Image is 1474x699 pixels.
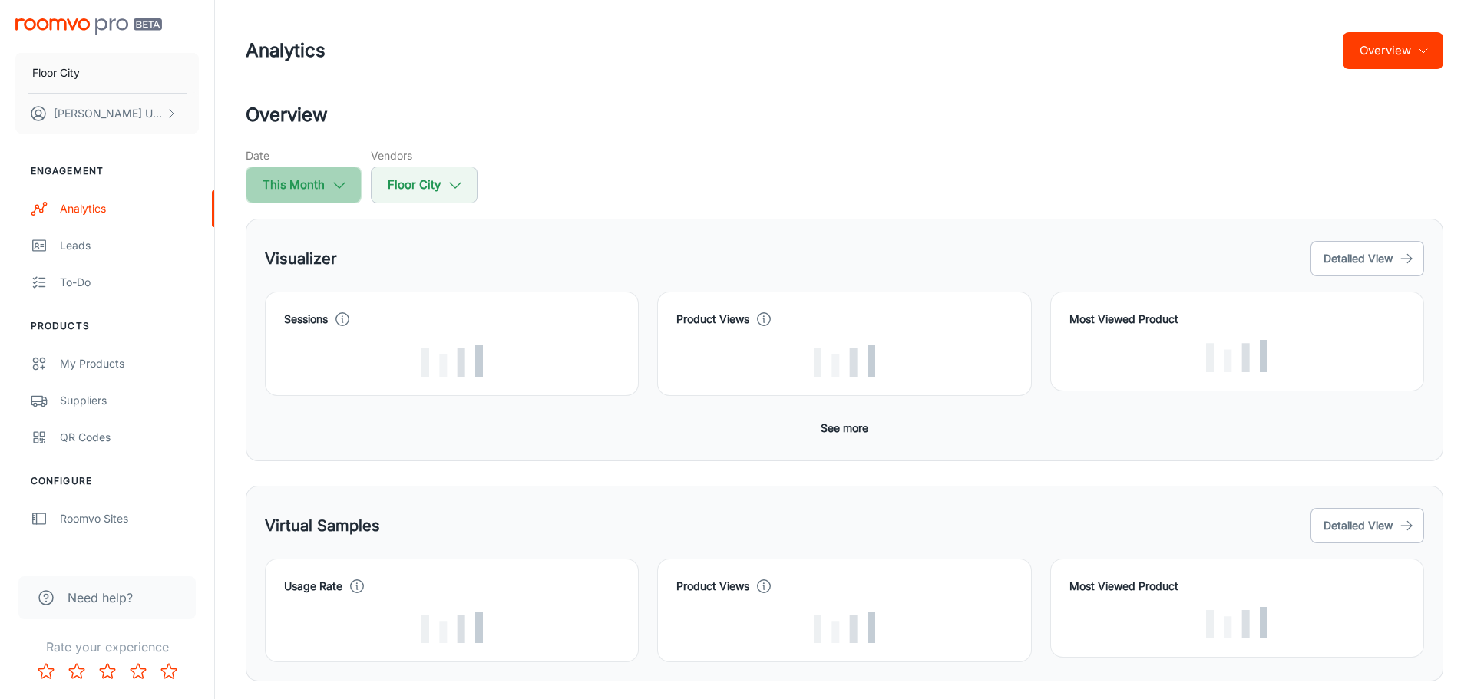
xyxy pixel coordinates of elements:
h1: Analytics [246,37,326,64]
button: This Month [246,167,362,203]
h4: Product Views [676,578,749,595]
button: Rate 4 star [123,656,154,687]
p: Floor City [32,64,80,81]
h5: Date [246,147,362,163]
button: Rate 3 star [92,656,123,687]
p: [PERSON_NAME] Uhacz [54,105,162,122]
button: Detailed View [1310,508,1424,543]
h5: Virtual Samples [265,514,380,537]
button: Detailed View [1310,241,1424,276]
h4: Most Viewed Product [1069,311,1405,328]
img: Loading [814,345,875,377]
button: Rate 2 star [61,656,92,687]
p: Rate your experience [12,638,202,656]
button: Overview [1343,32,1443,69]
button: Floor City [371,167,478,203]
div: To-do [60,274,199,291]
div: My Products [60,355,199,372]
div: Leads [60,237,199,254]
h5: Visualizer [265,247,337,270]
h5: Vendors [371,147,478,163]
div: QR Codes [60,429,199,446]
button: See more [815,414,874,442]
h4: Usage Rate [284,578,342,595]
h4: Most Viewed Product [1069,578,1405,595]
div: Suppliers [60,392,199,409]
button: Rate 5 star [154,656,184,687]
img: Roomvo PRO Beta [15,18,162,35]
h4: Sessions [284,311,328,328]
img: Loading [1206,607,1267,639]
button: [PERSON_NAME] Uhacz [15,94,199,134]
img: Loading [814,612,875,644]
button: Floor City [15,53,199,93]
img: Loading [421,345,483,377]
div: Roomvo Sites [60,510,199,527]
div: Analytics [60,200,199,217]
h4: Product Views [676,311,749,328]
img: Loading [421,612,483,644]
img: Loading [1206,340,1267,372]
h2: Overview [246,101,1443,129]
button: Rate 1 star [31,656,61,687]
span: Need help? [68,589,133,607]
